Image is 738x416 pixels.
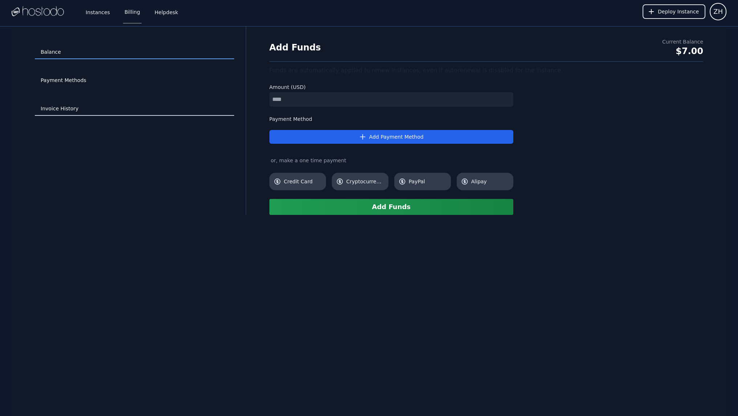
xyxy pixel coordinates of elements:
label: Payment Method [269,115,513,123]
div: or, make a one time payment [269,157,513,164]
span: Alipay [471,178,509,185]
span: Credit Card [284,178,322,185]
button: User menu [710,3,726,20]
button: Add Payment Method [269,130,513,144]
div: $7.00 [662,45,703,57]
label: Amount (USD) [269,83,513,91]
span: Deploy Instance [658,8,699,15]
a: Invoice History [35,102,234,116]
span: PayPal [409,178,447,185]
button: Deploy Instance [643,4,705,19]
span: Cryptocurrency [346,178,384,185]
img: Logo [12,6,64,17]
span: ZH [713,7,723,17]
a: Payment Methods [35,74,234,87]
div: Funds are automatically applied to renew instances, even if autorenewal is disabled for the insta... [269,66,703,75]
a: Balance [35,45,234,59]
button: Add Funds [269,199,513,215]
h1: Add Funds [269,42,321,53]
div: Current Balance [662,38,703,45]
